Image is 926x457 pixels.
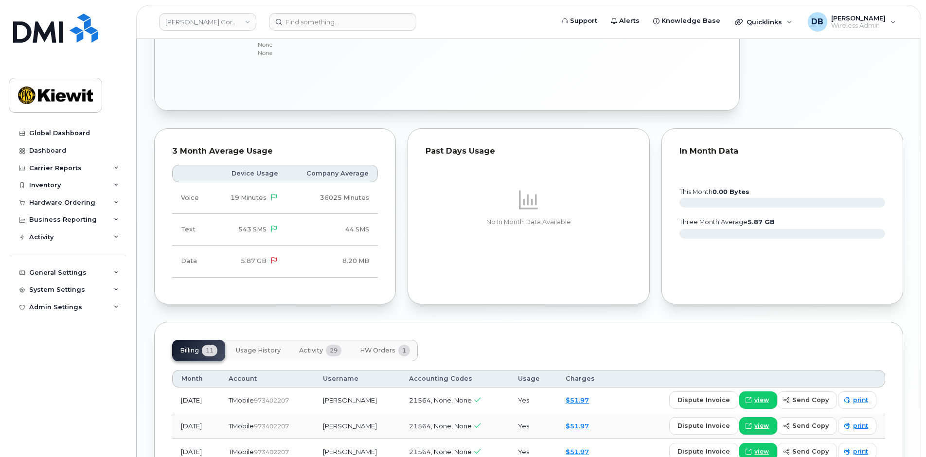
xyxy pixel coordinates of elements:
[236,347,281,354] span: Usage History
[229,396,254,404] span: TMobile
[241,257,267,264] span: 5.87 GB
[677,395,730,404] span: dispute invoice
[777,417,837,435] button: send copy
[172,370,220,387] th: Month
[172,214,213,246] td: Text
[566,448,589,456] a: $51.97
[792,447,829,456] span: send copy
[172,387,220,413] td: [DATE]
[566,396,589,404] a: $51.97
[254,397,289,404] span: 973402207
[619,16,640,26] span: Alerts
[258,40,484,49] p: None
[159,13,256,31] a: Kiewit Corporation
[677,447,730,456] span: dispute invoice
[777,391,837,409] button: send copy
[838,391,876,409] a: print
[712,188,749,195] tspan: 0.00 Bytes
[838,417,876,435] a: print
[314,387,401,413] td: [PERSON_NAME]
[604,11,646,31] a: Alerts
[646,11,727,31] a: Knowledge Base
[172,413,220,439] td: [DATE]
[677,421,730,430] span: dispute invoice
[792,395,829,404] span: send copy
[314,370,401,387] th: Username
[853,396,868,404] span: print
[661,16,720,26] span: Knowledge Base
[258,49,484,57] p: None
[287,182,378,214] td: 36025 Minutes
[269,13,416,31] input: Find something...
[229,422,254,430] span: TMobile
[853,447,868,456] span: print
[254,422,289,430] span: 973402207
[314,413,401,439] td: [PERSON_NAME]
[509,413,557,439] td: Yes
[739,391,777,409] a: view
[679,146,885,156] div: In Month Data
[360,347,395,354] span: HW Orders
[310,32,327,39] a: None
[555,11,604,31] a: Support
[172,146,378,156] div: 3 Month Average Usage
[669,417,738,435] button: dispute invoice
[287,165,378,182] th: Company Average
[801,12,903,32] div: Daniel Buffington
[831,14,886,22] span: [PERSON_NAME]
[566,422,589,430] a: $51.97
[238,226,267,233] span: 543 SMS
[792,421,829,430] span: send copy
[679,218,775,226] text: three month average
[213,165,286,182] th: Device Usage
[254,448,289,456] span: 973402207
[326,345,341,356] span: 29
[728,12,799,32] div: Quicklinks
[669,391,738,409] button: dispute invoice
[748,218,775,226] tspan: 5.87 GB
[831,22,886,30] span: Wireless Admin
[172,182,213,214] td: Voice
[287,214,378,246] td: 44 SMS
[747,18,782,26] span: Quicklinks
[426,218,631,227] p: No In Month Data Available
[557,370,613,387] th: Charges
[679,188,749,195] text: this month
[299,347,323,354] span: Activity
[509,370,557,387] th: Usage
[409,448,472,456] span: 21564, None, None
[509,387,557,413] td: Yes
[400,370,509,387] th: Accounting Codes
[220,370,314,387] th: Account
[426,146,631,156] div: Past Days Usage
[287,246,378,277] td: 8.20 MB
[853,422,868,430] span: print
[398,345,410,356] span: 1
[739,417,777,435] a: view
[229,448,254,456] span: TMobile
[754,422,769,430] span: view
[258,32,310,39] span: WBS Element
[172,246,213,277] td: Data
[409,422,472,430] span: 21564, None, None
[570,16,597,26] span: Support
[754,447,769,456] span: view
[754,396,769,404] span: view
[884,415,919,450] iframe: Messenger Launcher
[811,16,823,28] span: DB
[409,396,472,404] span: 21564, None, None
[231,194,267,201] span: 19 Minutes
